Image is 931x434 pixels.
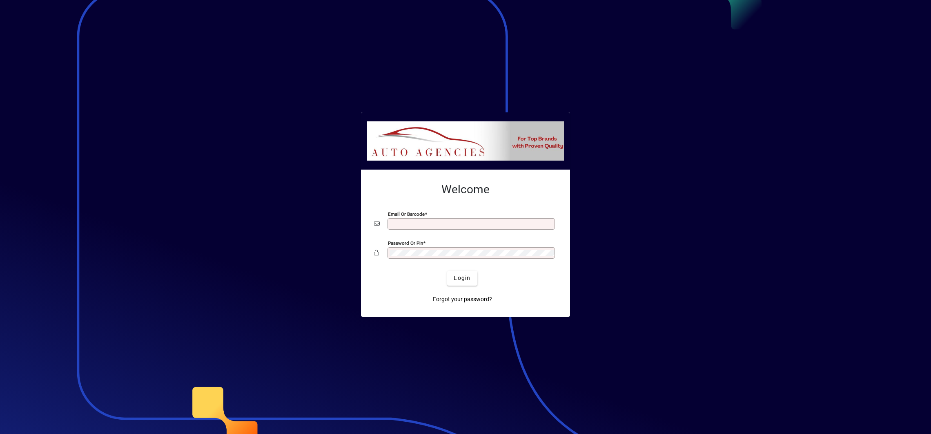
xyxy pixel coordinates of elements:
h2: Welcome [374,183,557,197]
button: Login [447,271,477,286]
span: Login [454,274,470,282]
mat-label: Password or Pin [388,240,423,246]
a: Forgot your password? [430,292,495,307]
span: Forgot your password? [433,295,492,304]
mat-label: Email or Barcode [388,211,425,217]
